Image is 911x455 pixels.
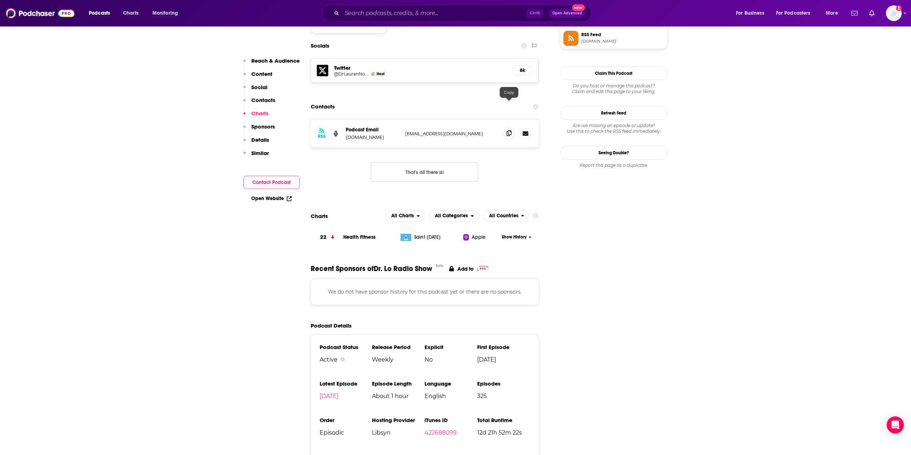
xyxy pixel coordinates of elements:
[736,8,764,18] span: For Business
[371,162,478,181] button: Nothing here.
[147,8,187,19] button: open menu
[320,417,372,423] h3: Order
[398,234,463,241] a: Saint [DATE]
[477,344,530,350] h3: First Episode
[405,131,498,137] p: [EMAIL_ADDRESS][DOMAIN_NAME]
[502,234,527,240] span: Show History
[425,429,457,436] a: 422688099
[518,67,526,73] h5: 6k
[560,163,668,168] div: Report this page as a duplicate.
[429,210,479,222] button: open menu
[243,176,300,189] button: Contact Podcast
[771,8,821,19] button: open menu
[318,134,326,139] h3: RSS
[251,97,275,103] p: Contacts
[385,210,425,222] button: open menu
[251,136,269,143] p: Details
[472,234,485,241] span: Apple
[311,264,432,273] span: Recent Sponsors of Dr. Lo Radio Show
[560,106,668,120] button: Refresh Feed
[334,64,507,71] h5: Twitter
[320,380,372,387] h3: Latest Episode
[776,8,810,18] span: For Podcasters
[377,72,384,76] span: Host
[320,344,372,350] h3: Podcast Status
[477,266,489,271] img: Pro Logo
[372,429,425,436] span: Libsyn
[320,233,326,241] h3: 22
[334,71,368,77] a: @DrLaurenNoel
[251,123,275,130] p: Sponsors
[243,136,269,150] button: Details
[457,266,474,272] p: Add to
[152,8,178,18] span: Monitoring
[527,9,543,18] span: Ctrl K
[343,234,375,240] a: Health Fitness
[118,8,143,19] a: Charts
[346,127,399,133] p: Podcast Email
[581,39,664,44] span: drloshow.libsyn.com
[329,5,598,21] div: Search podcasts, credits, & more...
[346,134,399,140] p: [DOMAIN_NAME]
[251,150,269,156] p: Similar
[243,57,300,71] button: Reach & Audience
[320,429,372,436] span: Episodic
[560,83,668,95] div: Claim and edit this page to your liking.
[463,234,499,241] a: Apple
[581,32,664,38] span: RSS Feed
[560,83,668,89] span: Do you host or manage this podcast?
[251,110,268,117] p: Charts
[425,393,477,400] span: English
[425,344,477,350] h3: Explicit
[477,417,530,423] h3: Total Runtime
[886,5,902,21] span: Logged in as Ashley_Beenen
[311,39,329,53] h2: Socials
[243,150,269,163] button: Similar
[489,213,518,218] span: All Countries
[477,356,530,363] span: [DATE]
[342,8,527,19] input: Search podcasts, credits, & more...
[429,210,479,222] h2: Categories
[372,344,425,350] h3: Release Period
[896,5,902,11] svg: Add a profile image
[483,210,529,222] button: open menu
[560,146,668,160] a: Seeing Double?
[6,6,74,20] img: Podchaser - Follow, Share and Rate Podcasts
[477,380,530,387] h3: Episodes
[372,356,425,363] span: Weekly
[243,123,275,136] button: Sponsors
[500,87,518,98] div: Copy
[372,417,425,423] h3: Hosting Provider
[414,234,441,241] span: Saint Lucia
[385,210,425,222] h2: Platforms
[449,264,489,273] a: Add to
[243,71,272,84] button: Content
[251,57,300,64] p: Reach & Audience
[251,84,267,91] p: Social
[425,417,477,423] h3: iTunes ID
[311,213,328,219] h2: Charts
[320,288,530,296] p: We do not have sponsor history for this podcast yet or there are no sponsors.
[84,8,119,19] button: open menu
[866,7,877,19] a: Show notifications dropdown
[563,31,664,46] a: RSS Feed[DOMAIN_NAME]
[477,393,530,400] span: 325
[372,380,425,387] h3: Episode Length
[435,213,468,218] span: All Categories
[499,234,534,240] button: Show History
[731,8,773,19] button: open menu
[372,393,425,400] span: About 1 hour
[89,8,110,18] span: Podcasts
[320,393,339,400] a: [DATE]
[483,210,529,222] h2: Countries
[243,97,275,110] button: Contacts
[251,71,272,77] p: Content
[391,213,414,218] span: All Charts
[560,66,668,80] button: Claim This Podcast
[549,9,585,18] button: Open AdvancedNew
[887,416,904,434] div: Open Intercom Messenger
[552,11,582,15] span: Open Advanced
[243,110,268,123] button: Charts
[251,195,292,202] a: Open Website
